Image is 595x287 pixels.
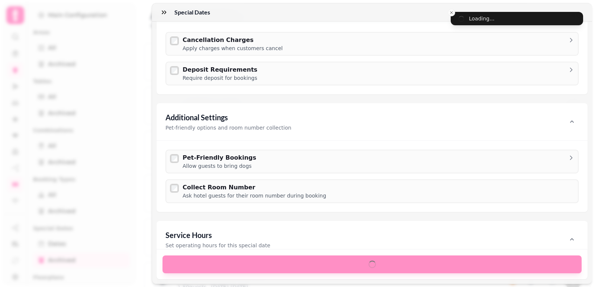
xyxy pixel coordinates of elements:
[183,162,256,170] div: Allow guests to bring dogs
[183,183,326,192] div: Collect Room Number
[165,112,291,123] h3: Additional Settings
[183,192,326,199] div: Ask hotel guests for their room number during booking
[183,36,283,45] div: Cancellation Charges
[165,242,270,249] p: Set operating hours for this special date
[174,8,213,17] h3: Special Dates
[183,65,257,74] div: Deposit Requirements
[165,124,291,131] p: Pet-friendly options and room number collection
[183,74,257,82] div: Require deposit for bookings
[183,153,256,162] div: Pet-Friendly Bookings
[183,45,283,52] div: Apply charges when customers cancel
[165,230,270,240] h3: Service Hours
